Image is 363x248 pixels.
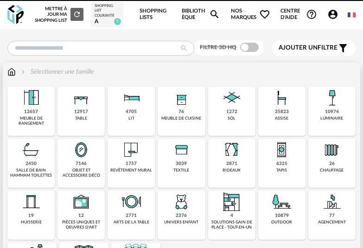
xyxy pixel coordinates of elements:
[24,109,38,115] div: 12657
[348,11,356,19] img: fr
[321,139,343,161] img: Radiateur.png
[20,87,42,109] img: Meuble%20de%20rangement.png
[60,220,102,230] div: pièces uniques et oeuvres d'art
[279,45,318,51] span: Ajouter un
[280,8,317,21] span: Centre d'aideHelp Circle Outline icon
[271,139,293,161] img: Tapis.png
[128,116,134,121] div: lit
[95,18,120,25] div: A
[228,116,236,121] div: sol
[7,5,24,24] img: OXP
[320,116,343,121] div: luminaire
[114,18,121,25] span: 5
[161,116,201,121] div: meuble de cuisine
[7,67,16,76] img: svg+xml;base64,PHN2ZyB3aWR0aD0iMTYiIGhlaWdodD0iMTciIHZpZXdCb3g9IjAgMCAxNiAxNyIgZmlsbD0ibm9uZSIgeG...
[73,12,81,17] span: Refresh icon
[226,161,237,167] div: 2871
[320,168,344,173] div: chauffage
[226,109,237,115] div: 1272
[25,161,37,167] div: 2450
[306,9,317,20] span: Help Circle Outline icon
[276,161,287,167] div: 6325
[110,168,152,173] div: revêtement mural
[20,139,42,161] img: Salle%20de%20bain.png
[28,213,34,219] div: 19
[95,4,120,18] div: Shopping List courante
[211,220,253,230] div: solutions gain de place - tout-en-un
[164,220,198,225] div: univers enfant
[120,191,142,213] img: ArtTable.png
[176,161,187,167] div: 3039
[230,213,233,219] div: 4
[70,139,92,161] img: Miroir.png
[74,109,88,115] div: 12917
[321,87,343,109] img: Luminaire.png
[170,139,192,161] img: Textile.png
[95,4,120,25] a: Shopping List courante A 5
[259,9,270,20] span: Heart Outline icon
[78,213,84,219] div: 12
[271,87,293,109] img: Assise.png
[10,116,52,127] div: meuble de rangement
[170,191,192,213] img: UniversEnfant.png
[327,9,338,20] span: Account Circle icon
[276,168,287,173] div: tapis
[176,213,187,219] div: 2376
[70,87,92,109] img: Table.png
[271,191,293,213] img: Outdoor.png
[10,168,52,178] div: salle de bain hammam toilettes
[327,9,343,20] span: Account Circle icon
[329,213,335,219] div: 77
[60,168,102,178] div: objet et accessoire déco
[221,87,243,109] img: Sol.png
[19,67,94,76] div: Sélectionner une famille
[170,87,192,109] img: Rangement.png
[329,161,335,167] div: 26
[209,9,220,20] span: Magnify icon
[75,116,87,121] div: table
[126,213,137,219] div: 2771
[271,220,292,225] div: outdoor
[126,109,137,115] div: 4705
[275,213,289,219] div: 10879
[76,161,87,167] div: 7146
[275,109,289,115] div: 35823
[173,168,189,173] div: textile
[20,191,42,213] img: Huiserie.png
[34,6,83,23] div: Mettre à jour ma Shopping List
[318,220,346,225] div: agencement
[178,109,184,115] div: 76
[221,139,243,161] img: Rideaux.png
[223,168,241,173] div: rideaux
[114,220,149,225] div: arts de la table
[70,191,92,213] img: UniqueOeuvre.png
[275,116,288,121] div: assise
[200,45,236,50] span: Filtre 3D HQ
[321,191,343,213] img: Agencement.png
[19,67,27,76] img: svg+xml;base64,PHN2ZyB3aWR0aD0iMTYiIGhlaWdodD0iMTYiIHZpZXdCb3g9IjAgMCAxNiAxNiIgZmlsbD0ibm9uZSIgeG...
[21,220,42,225] div: huisserie
[279,44,338,52] span: filtre
[325,109,339,115] div: 10974
[338,43,349,54] span: Filter icon
[221,191,243,213] img: ToutEnUn.png
[120,139,142,161] img: Papier%20peint.png
[120,87,142,109] img: Literie.png
[126,161,137,167] div: 1757
[272,40,356,56] button: Ajouter unfiltre Filter icon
